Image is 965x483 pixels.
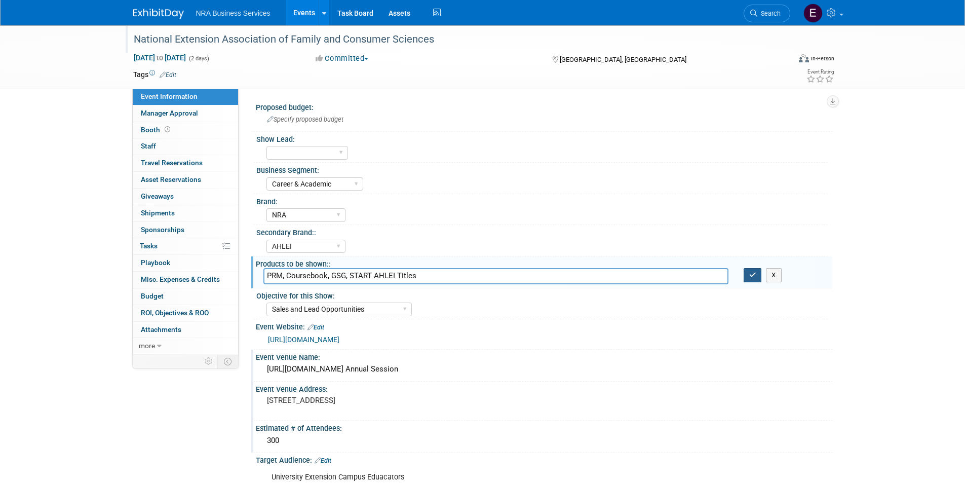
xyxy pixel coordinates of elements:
span: Attachments [141,325,181,333]
a: Sponsorships [133,222,238,238]
span: Search [757,10,781,17]
div: Event Format [730,53,835,68]
span: Asset Reservations [141,175,201,183]
a: Edit [315,457,331,464]
td: Toggle Event Tabs [217,355,238,368]
span: more [139,342,155,350]
a: Edit [307,324,324,331]
div: Business Segment: [256,163,828,175]
div: In-Person [810,55,834,62]
span: Specify proposed budget [267,116,343,123]
div: Event Website: [256,319,832,332]
td: Personalize Event Tab Strip [200,355,218,368]
a: Booth [133,122,238,138]
span: Misc. Expenses & Credits [141,275,220,283]
div: Proposed budget: [256,100,832,113]
pre: [STREET_ADDRESS] [267,396,485,405]
a: Asset Reservations [133,172,238,188]
span: [GEOGRAPHIC_DATA], [GEOGRAPHIC_DATA] [560,56,686,63]
span: NRA Business Services [196,9,271,17]
a: Staff [133,138,238,155]
div: Event Rating [806,69,834,75]
img: Format-Inperson.png [799,54,809,62]
span: Manager Approval [141,109,198,117]
span: Tasks [140,242,158,250]
a: Event Information [133,89,238,105]
span: Sponsorships [141,226,184,234]
a: ROI, Objectives & ROO [133,305,238,321]
a: Manager Approval [133,105,238,122]
span: Playbook [141,258,170,267]
div: Estimated # of Attendees: [256,421,832,433]
a: Giveaways [133,189,238,205]
div: National Extension Association of Family and Consumer Sciences [130,30,775,49]
span: (2 days) [188,55,209,62]
span: Giveaways [141,192,174,200]
div: Show Lead: [256,132,828,144]
span: Budget [141,292,164,300]
div: Objective for this Show: [256,288,828,301]
a: Attachments [133,322,238,338]
div: Secondary Brand:: [256,225,828,238]
span: Shipments [141,209,175,217]
a: Misc. Expenses & Credits [133,272,238,288]
img: ExhibitDay [133,9,184,19]
a: Shipments [133,205,238,221]
span: Travel Reservations [141,159,203,167]
a: Tasks [133,238,238,254]
div: Brand: [256,194,828,207]
a: Playbook [133,255,238,271]
a: Edit [160,71,176,79]
span: [DATE] [DATE] [133,53,186,62]
span: Booth [141,126,172,134]
span: to [155,54,165,62]
a: more [133,338,238,354]
a: [URL][DOMAIN_NAME] [268,336,339,344]
div: Products to be shown:: [256,256,832,269]
div: Event Venue Address: [256,382,832,394]
div: Event Venue Name: [256,350,832,362]
a: Search [744,5,790,22]
div: 300 [263,433,825,449]
span: Staff [141,142,156,150]
span: ROI, Objectives & ROO [141,309,209,317]
button: X [766,268,782,282]
td: Tags [133,69,176,80]
div: [URL][DOMAIN_NAME] Annual Session [263,361,825,377]
a: Budget [133,288,238,305]
img: Eric Weiss [803,4,823,23]
span: Booth not reserved yet [163,126,172,133]
div: Target Audience: [256,453,832,466]
a: Travel Reservations [133,155,238,171]
span: Event Information [141,92,198,100]
button: Committed [312,53,372,64]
